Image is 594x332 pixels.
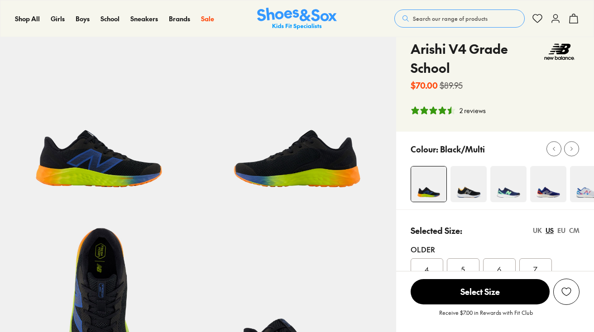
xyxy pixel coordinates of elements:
[440,143,485,155] p: Black/Multi
[169,14,190,23] span: Brands
[198,15,396,213] img: 5-498839_1
[425,264,429,275] span: 4
[15,14,40,23] span: Shop All
[411,279,550,304] span: Select Size
[130,14,158,23] span: Sneakers
[411,106,486,115] button: 4.5 stars, 2 ratings
[461,264,465,275] span: 5
[101,14,120,23] span: School
[413,14,488,23] span: Search our range of products
[201,14,214,23] span: Sale
[530,166,566,202] img: 4-498843_1
[76,14,90,24] a: Boys
[411,79,438,91] b: $70.00
[101,14,120,24] a: School
[569,226,580,235] div: CM
[411,224,462,237] p: Selected Size:
[411,166,446,202] img: 4-498838_1
[51,14,65,24] a: Girls
[169,14,190,24] a: Brands
[411,143,438,155] p: Colour:
[450,166,487,202] img: 4-474765_1
[440,79,463,91] s: $89.95
[533,264,537,275] span: 7
[460,106,486,115] div: 2 reviews
[411,244,580,255] div: Older
[539,39,580,64] img: Vendor logo
[411,39,540,77] h4: Arishi V4 Grade School
[257,8,337,30] img: SNS_Logo_Responsive.svg
[130,14,158,24] a: Sneakers
[394,9,525,28] button: Search our range of products
[411,279,550,305] button: Select Size
[557,226,565,235] div: EU
[439,308,533,325] p: Receive $7.00 in Rewards with Fit Club
[490,166,527,202] img: 4-551709_1
[15,14,40,24] a: Shop All
[201,14,214,24] a: Sale
[257,8,337,30] a: Shoes & Sox
[497,264,501,275] span: 6
[533,226,542,235] div: UK
[76,14,90,23] span: Boys
[553,279,580,305] button: Add to Wishlist
[546,226,554,235] div: US
[51,14,65,23] span: Girls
